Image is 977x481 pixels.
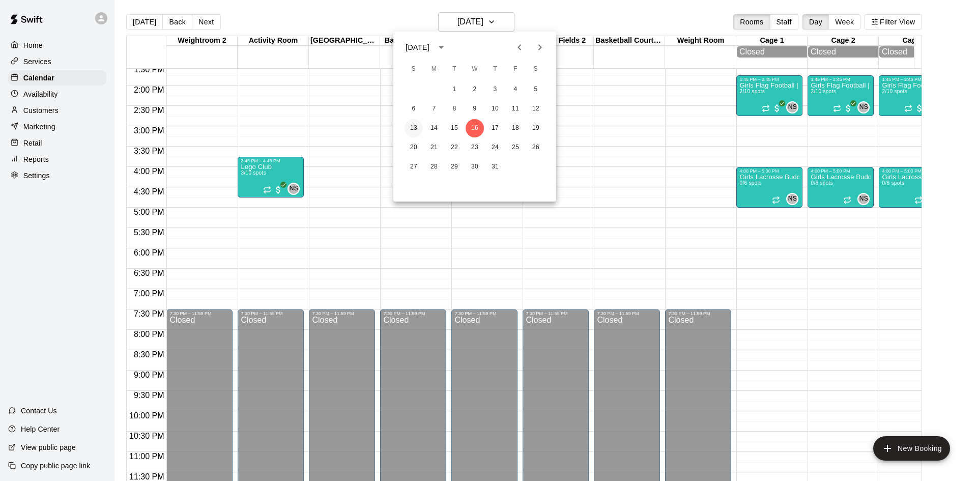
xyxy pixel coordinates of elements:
button: 5 [527,80,545,99]
button: 4 [506,80,525,99]
button: 24 [486,138,504,157]
button: 18 [506,119,525,137]
button: 29 [445,158,464,176]
button: 17 [486,119,504,137]
button: 21 [425,138,443,157]
button: 15 [445,119,464,137]
button: 28 [425,158,443,176]
button: Next month [530,37,550,58]
span: Thursday [486,59,504,79]
button: 12 [527,100,545,118]
button: 20 [405,138,423,157]
button: 3 [486,80,504,99]
span: Saturday [527,59,545,79]
button: Previous month [509,37,530,58]
button: 11 [506,100,525,118]
div: [DATE] [406,42,429,53]
button: 1 [445,80,464,99]
button: 26 [527,138,545,157]
button: 8 [445,100,464,118]
button: 16 [466,119,484,137]
button: 25 [506,138,525,157]
button: 19 [527,119,545,137]
span: Friday [506,59,525,79]
button: 31 [486,158,504,176]
button: 2 [466,80,484,99]
button: 13 [405,119,423,137]
button: 6 [405,100,423,118]
span: Wednesday [466,59,484,79]
button: 9 [466,100,484,118]
button: 27 [405,158,423,176]
button: 10 [486,100,504,118]
button: 7 [425,100,443,118]
span: Sunday [405,59,423,79]
button: 30 [466,158,484,176]
button: 23 [466,138,484,157]
button: 22 [445,138,464,157]
span: Tuesday [445,59,464,79]
span: Monday [425,59,443,79]
button: calendar view is open, switch to year view [433,39,450,56]
button: 14 [425,119,443,137]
